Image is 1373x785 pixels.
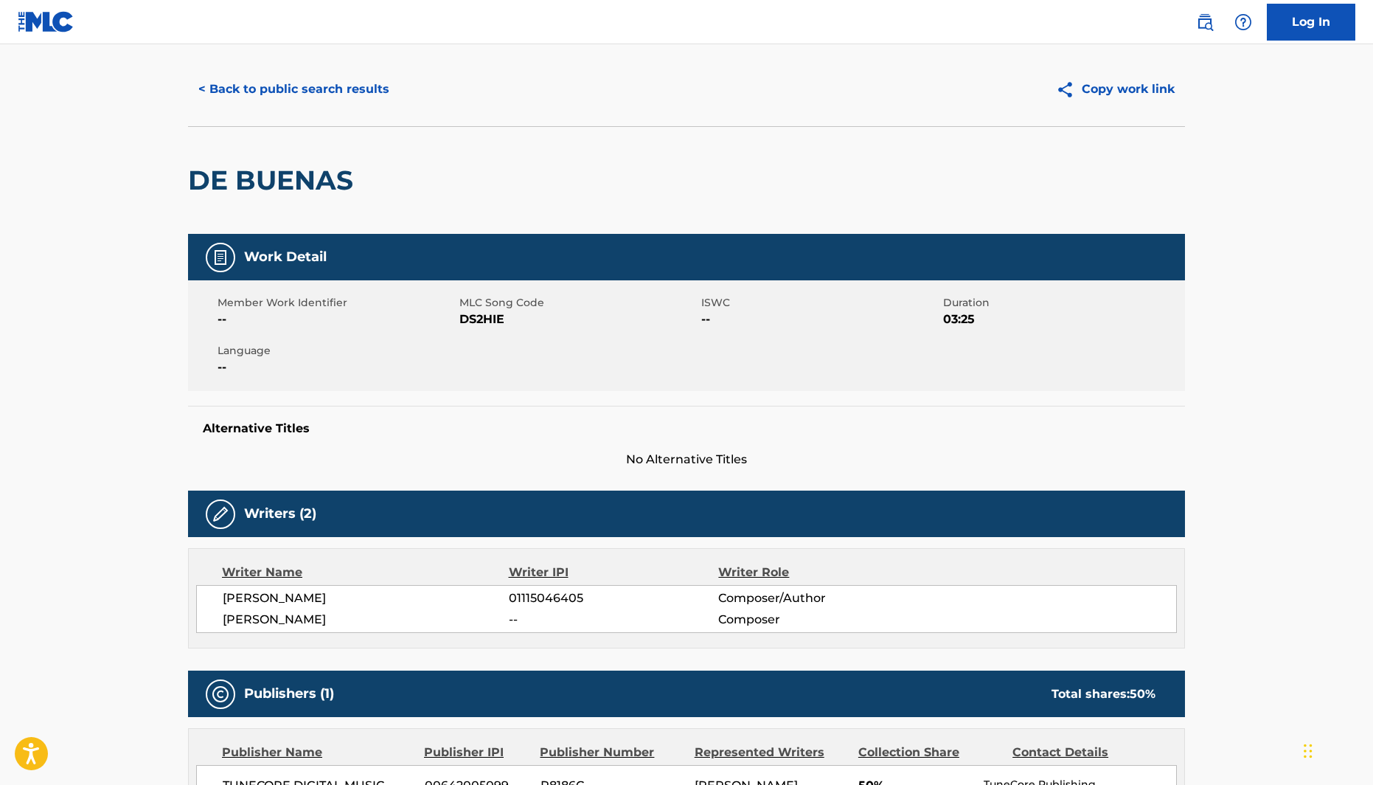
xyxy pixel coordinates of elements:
div: Publisher Name [222,744,413,761]
a: Log In [1267,4,1355,41]
div: Widget de chat [1299,714,1373,785]
span: 50 % [1130,687,1155,701]
span: [PERSON_NAME] [223,611,509,629]
div: Help [1228,7,1258,37]
img: help [1234,13,1252,31]
img: Writers [212,505,229,523]
a: Public Search [1190,7,1220,37]
img: Work Detail [212,249,229,266]
span: No Alternative Titles [188,451,1185,468]
span: Language [218,343,456,359]
iframe: Chat Widget [1299,714,1373,785]
h5: Work Detail [244,249,327,266]
div: Represented Writers [695,744,847,761]
span: Duration [943,295,1181,311]
span: Member Work Identifier [218,295,456,311]
h2: DE BUENAS [188,164,361,197]
span: Composer [718,611,909,629]
span: -- [701,311,939,328]
div: Writer IPI [509,564,719,581]
span: -- [218,359,456,376]
button: < Back to public search results [188,71,400,108]
span: DS2HIE [459,311,698,328]
div: Contact Details [1012,744,1155,761]
div: Writer Name [222,564,509,581]
span: ISWC [701,295,939,311]
span: [PERSON_NAME] [223,589,509,607]
span: MLC Song Code [459,295,698,311]
h5: Publishers (1) [244,685,334,702]
img: MLC Logo [18,11,74,32]
span: 03:25 [943,311,1181,328]
div: Publisher IPI [424,744,529,761]
span: -- [218,311,456,328]
h5: Alternative Titles [203,421,1170,436]
div: Arrastrar [1304,729,1313,773]
div: Collection Share [858,744,1001,761]
img: Copy work link [1056,80,1082,99]
span: -- [509,611,718,629]
span: Composer/Author [718,589,909,607]
div: Writer Role [718,564,909,581]
button: Copy work link [1046,71,1185,108]
span: 01115046405 [509,589,718,607]
img: Publishers [212,685,229,703]
h5: Writers (2) [244,505,316,522]
img: search [1196,13,1214,31]
div: Total shares: [1052,685,1155,703]
div: Publisher Number [540,744,683,761]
